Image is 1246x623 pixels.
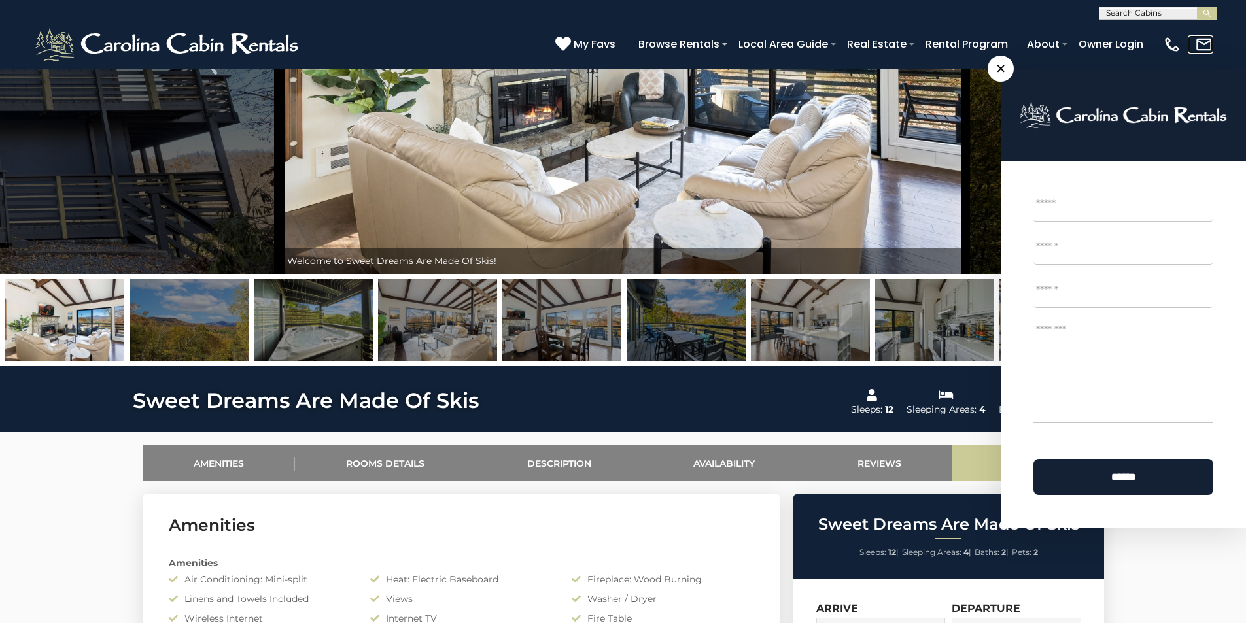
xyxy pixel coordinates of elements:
[952,445,1104,481] a: Location
[33,25,304,64] img: White-1-2.png
[1001,547,1006,557] strong: 2
[295,445,476,481] a: Rooms Details
[975,547,999,557] span: Baths:
[254,279,373,361] img: 168962302
[562,573,763,586] div: Fireplace: Wood Burning
[919,33,1014,56] a: Rental Program
[875,279,994,361] img: 167390704
[159,592,360,605] div: Linens and Towels Included
[1072,33,1150,56] a: Owner Login
[732,33,835,56] a: Local Area Guide
[1012,547,1031,557] span: Pets:
[888,547,896,557] strong: 12
[130,279,249,361] img: 167390720
[806,445,953,481] a: Reviews
[859,544,899,561] li: |
[988,56,1014,82] span: ×
[360,592,562,605] div: Views
[1163,35,1181,54] img: phone-regular-white.png
[999,279,1118,361] img: 167530465
[902,544,971,561] li: |
[574,36,615,52] span: My Favs
[281,248,966,274] div: Welcome to Sweet Dreams Are Made Of Skis!
[902,547,961,557] span: Sleeping Areas:
[975,544,1009,561] li: |
[1033,547,1038,557] strong: 2
[840,33,913,56] a: Real Estate
[159,573,360,586] div: Air Conditioning: Mini-split
[378,279,497,361] img: 167530463
[5,279,124,361] img: 167530462
[816,602,858,615] label: Arrive
[143,445,296,481] a: Amenities
[159,556,764,569] div: Amenities
[476,445,643,481] a: Description
[642,445,806,481] a: Availability
[169,514,754,537] h3: Amenities
[963,547,969,557] strong: 4
[360,573,562,586] div: Heat: Electric Baseboard
[952,602,1020,615] label: Departure
[1195,35,1213,54] img: mail-regular-white.png
[859,547,886,557] span: Sleeps:
[562,592,763,605] div: Washer / Dryer
[797,516,1101,533] h2: Sweet Dreams Are Made Of Skis
[1020,33,1066,56] a: About
[555,36,619,53] a: My Favs
[1020,101,1227,129] img: logo
[751,279,870,361] img: 167530464
[502,279,621,361] img: 167530466
[627,279,746,361] img: 167390716
[632,33,726,56] a: Browse Rentals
